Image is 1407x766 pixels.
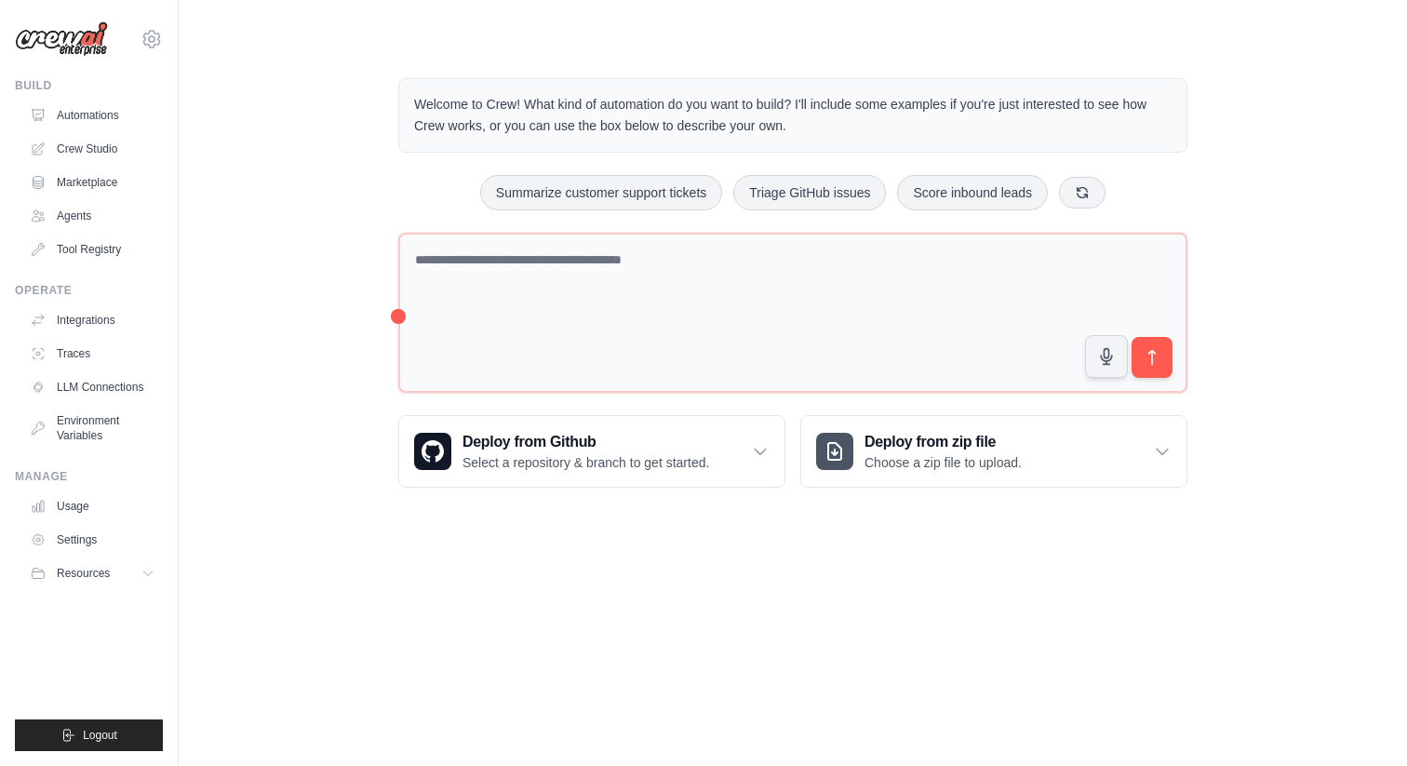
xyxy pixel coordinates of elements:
button: Summarize customer support tickets [480,175,722,210]
button: Resources [22,558,163,588]
button: Score inbound leads [897,175,1048,210]
div: Build [15,78,163,93]
span: Logout [83,728,117,743]
div: Manage [15,469,163,484]
h3: Deploy from Github [462,431,709,453]
a: Settings [22,525,163,555]
a: Environment Variables [22,406,163,450]
a: Crew Studio [22,134,163,164]
a: Marketplace [22,168,163,197]
a: Automations [22,101,163,130]
h3: Deploy from zip file [864,431,1022,453]
a: Tool Registry [22,235,163,264]
a: Integrations [22,305,163,335]
span: Resources [57,566,110,581]
p: Choose a zip file to upload. [864,453,1022,472]
img: Logo [15,21,108,57]
a: Agents [22,201,163,231]
p: Welcome to Crew! What kind of automation do you want to build? I'll include some examples if you'... [414,94,1172,137]
div: Operate [15,283,163,298]
button: Triage GitHub issues [733,175,886,210]
a: LLM Connections [22,372,163,402]
p: Select a repository & branch to get started. [462,453,709,472]
button: Logout [15,719,163,751]
a: Usage [22,491,163,521]
a: Traces [22,339,163,369]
